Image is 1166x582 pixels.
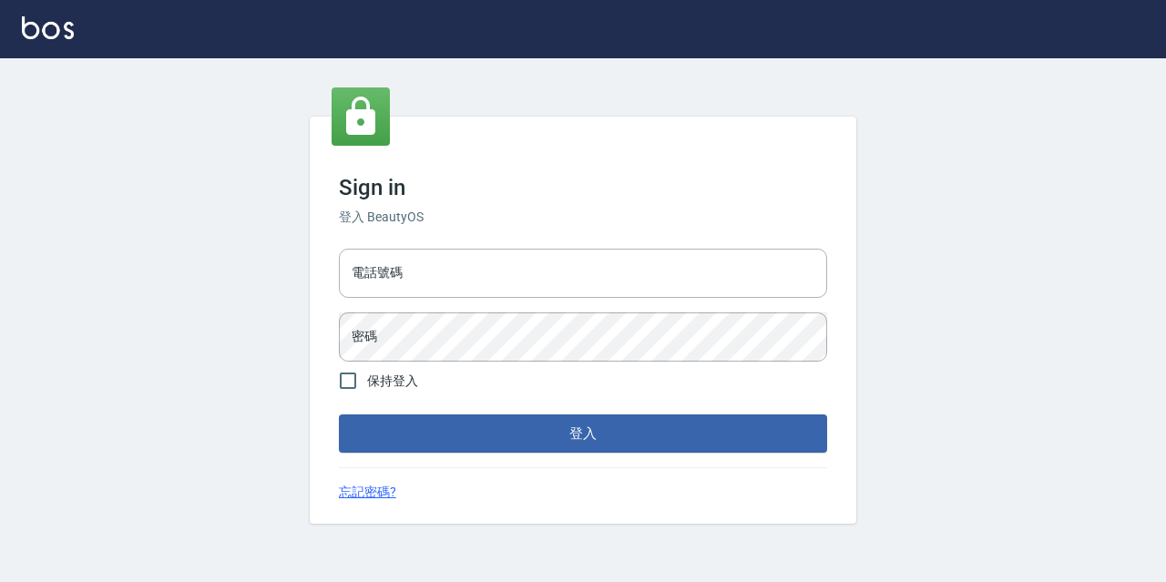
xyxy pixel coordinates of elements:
[339,483,396,502] a: 忘記密碼?
[367,372,418,391] span: 保持登入
[22,16,74,39] img: Logo
[339,414,827,453] button: 登入
[339,208,827,227] h6: 登入 BeautyOS
[339,175,827,200] h3: Sign in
